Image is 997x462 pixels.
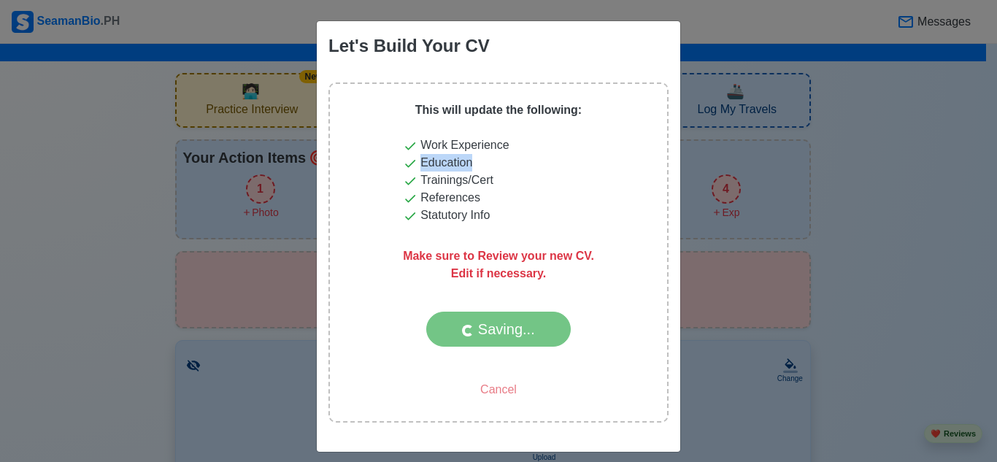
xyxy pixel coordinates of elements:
[403,265,594,282] p: Edit if necessary.
[403,172,594,189] div: Trainings/Cert
[328,33,490,59] div: Let's Build Your CV
[403,230,594,265] p: Make sure to Review your new CV.
[403,189,594,207] div: References
[403,101,594,119] p: This will update the following:
[426,312,570,347] button: Saving...
[403,207,594,224] div: Statutory Info
[403,136,594,154] div: Work Experience
[403,154,594,172] div: Education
